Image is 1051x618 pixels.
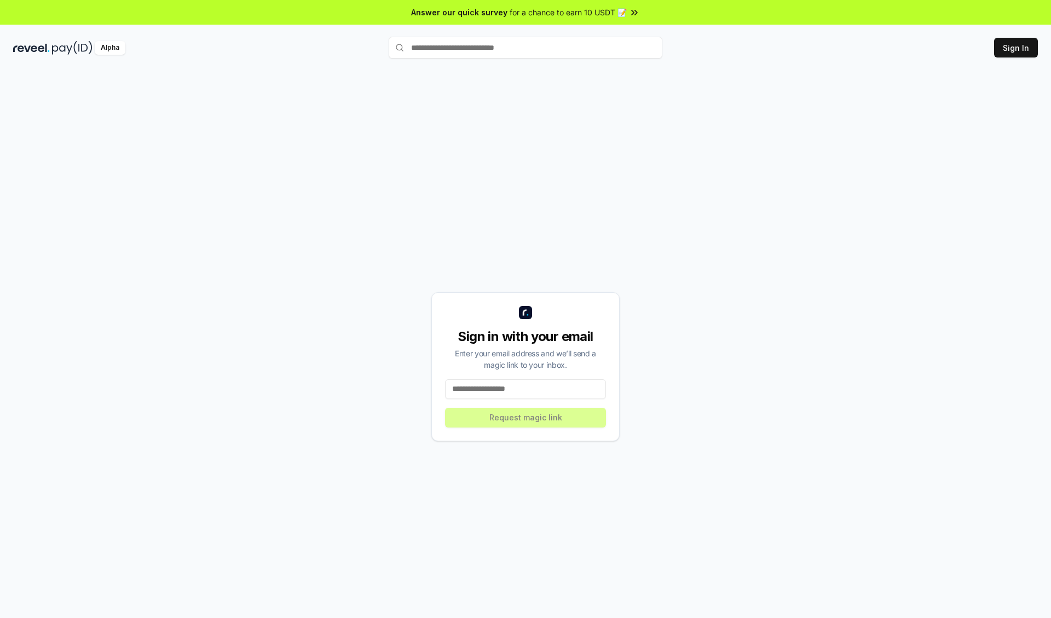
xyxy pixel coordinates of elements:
span: for a chance to earn 10 USDT 📝 [510,7,627,18]
button: Sign In [994,38,1038,57]
img: pay_id [52,41,93,55]
div: Alpha [95,41,125,55]
img: reveel_dark [13,41,50,55]
div: Enter your email address and we’ll send a magic link to your inbox. [445,348,606,371]
img: logo_small [519,306,532,319]
div: Sign in with your email [445,328,606,345]
span: Answer our quick survey [411,7,507,18]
